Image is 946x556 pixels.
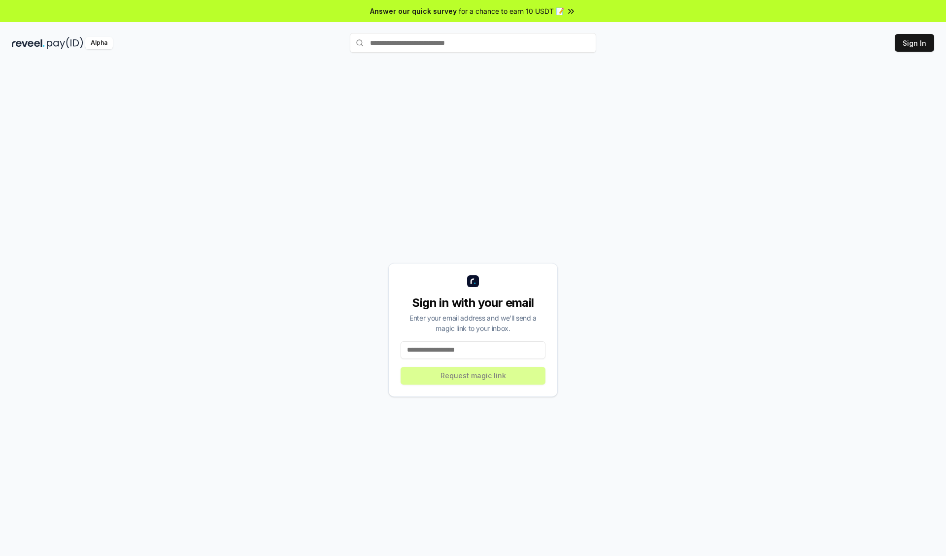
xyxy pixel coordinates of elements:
img: logo_small [467,275,479,287]
div: Alpha [85,37,113,49]
img: reveel_dark [12,37,45,49]
img: pay_id [47,37,83,49]
span: for a chance to earn 10 USDT 📝 [459,6,564,16]
span: Answer our quick survey [370,6,457,16]
button: Sign In [895,34,934,52]
div: Sign in with your email [401,295,545,311]
div: Enter your email address and we’ll send a magic link to your inbox. [401,313,545,333]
